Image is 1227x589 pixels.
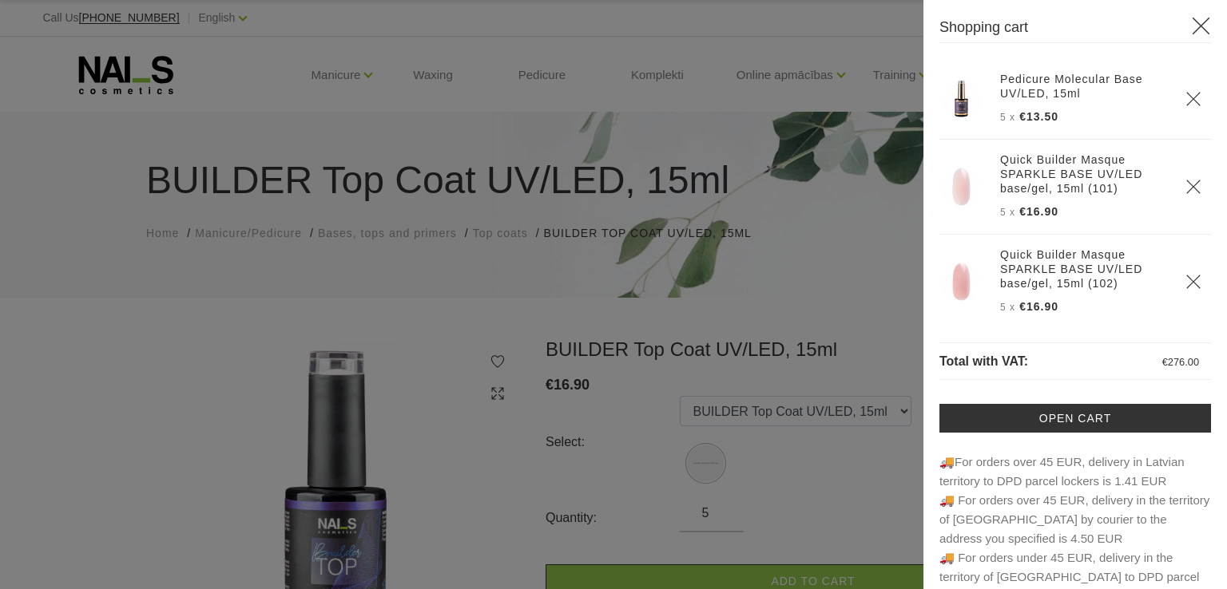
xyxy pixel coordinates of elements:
[1000,247,1166,291] a: Quick Builder Masque SPARKLE BASE UV/LED base/gel, 15ml (102)
[1185,91,1201,107] a: Delete
[1162,356,1168,368] span: €
[1019,110,1058,123] span: €13.50
[1019,205,1058,218] span: €16.90
[1168,356,1199,368] span: 276.00
[939,354,1028,368] span: Total with VAT:
[1000,207,1015,218] span: 5 x
[1019,300,1058,313] span: €16.90
[1000,112,1015,123] span: 5 x
[1000,152,1166,196] a: Quick Builder Masque SPARKLE BASE UV/LED base/gel, 15ml (101)
[1000,302,1015,313] span: 5 x
[939,404,1211,433] a: Open cart
[1185,274,1201,290] a: Delete
[1185,179,1201,195] a: Delete
[939,16,1211,43] h3: Shopping cart
[1000,72,1166,101] a: Pedicure Molecular Base UV/LED, 15ml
